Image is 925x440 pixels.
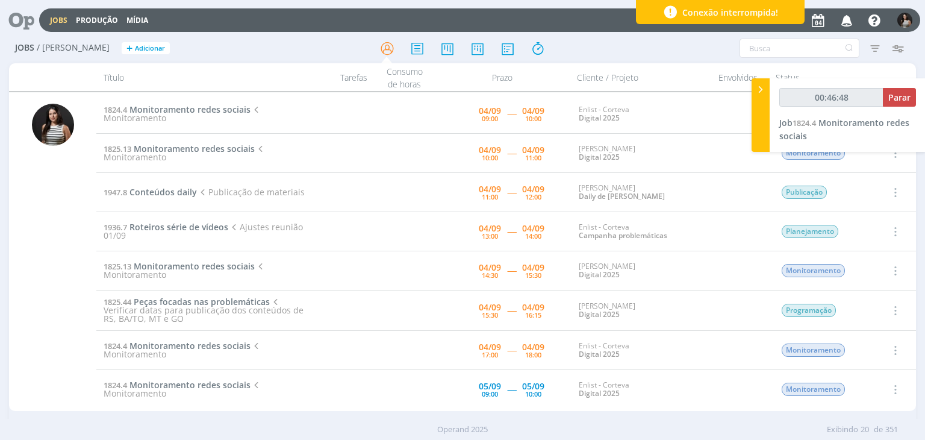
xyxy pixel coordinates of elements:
[768,63,871,92] div: Status
[129,379,251,391] span: Monitoramento redes sociais
[782,225,838,238] span: Planejamento
[793,118,816,128] span: 1824.4
[479,185,501,193] div: 04/09
[482,193,498,200] div: 11:00
[479,382,501,391] div: 05/09
[46,16,71,25] button: Jobs
[579,191,665,201] a: Daily de [PERSON_NAME]
[96,63,302,92] div: Título
[507,108,516,119] span: -----
[522,382,544,391] div: 05/09
[104,297,131,307] span: 1825.44
[375,63,435,92] div: Consumo de horas
[782,383,845,396] span: Monitoramento
[507,186,516,198] span: -----
[522,107,544,115] div: 04/09
[579,152,620,162] a: Digital 2025
[104,296,270,307] a: 1825.44Peças focadas nas problemáticas
[782,264,845,277] span: Monitoramento
[126,42,132,55] span: +
[482,391,498,397] div: 09:00
[579,388,620,398] a: Digital 2025
[50,15,67,25] a: Jobs
[708,63,768,92] div: Envolvidos
[104,187,127,198] span: 1947.8
[507,383,516,395] span: -----
[782,146,845,160] span: Monitoramento
[129,221,228,233] span: Roteiros série de vídeos
[104,222,127,233] span: 1936.7
[579,342,703,359] div: Enlist - Corteva
[507,265,516,276] span: -----
[104,260,255,272] a: 1825.13Monitoramento redes sociais
[104,143,255,154] a: 1825.13Monitoramento redes sociais
[104,104,251,115] a: 1824.4Monitoramento redes sociais
[888,92,911,103] span: Parar
[579,184,703,201] div: [PERSON_NAME]
[479,107,501,115] div: 04/09
[861,424,869,436] span: 20
[104,104,261,124] span: Monitoramento
[134,296,270,307] span: Peças focadas nas problemáticas
[579,145,703,162] div: [PERSON_NAME]
[779,117,909,142] a: Job1824.4Monitoramento redes sociais
[682,6,778,19] span: Conexão interrompida!
[522,224,544,233] div: 04/09
[525,233,541,239] div: 14:00
[104,186,197,198] a: 1947.8Conteúdos daily
[32,104,74,146] img: C
[579,113,620,123] a: Digital 2025
[129,340,251,351] span: Monitoramento redes sociais
[525,154,541,161] div: 11:00
[579,381,703,398] div: Enlist - Corteva
[479,224,501,233] div: 04/09
[883,88,916,107] button: Parar
[579,105,703,123] div: Enlist - Corteva
[522,185,544,193] div: 04/09
[525,351,541,358] div: 18:00
[522,343,544,351] div: 04/09
[104,143,131,154] span: 1825.13
[104,340,261,360] span: Monitoramento
[507,147,516,159] span: -----
[197,186,304,198] span: Publicação de materiais
[129,186,197,198] span: Conteúdos daily
[135,45,165,52] span: Adicionar
[579,223,703,240] div: Enlist - Corteva
[479,343,501,351] div: 04/09
[779,117,909,142] span: Monitoramento redes sociais
[76,15,118,25] a: Produção
[104,221,302,241] span: Ajustes reunião 01/09
[134,260,255,272] span: Monitoramento redes sociais
[104,143,266,163] span: Monitoramento
[897,10,913,31] button: C
[525,193,541,200] div: 12:00
[134,143,255,154] span: Monitoramento redes sociais
[482,115,498,122] div: 09:00
[123,16,152,25] button: Mídia
[37,43,110,53] span: / [PERSON_NAME]
[570,63,708,92] div: Cliente / Projeto
[104,379,251,391] a: 1824.4Monitoramento redes sociais
[507,344,516,356] span: -----
[507,304,516,316] span: -----
[782,304,836,317] span: Programação
[104,261,131,272] span: 1825.13
[522,146,544,154] div: 04/09
[579,302,703,319] div: [PERSON_NAME]
[897,13,912,28] img: C
[482,312,498,318] div: 15:30
[827,424,858,436] span: Exibindo
[522,303,544,312] div: 04/09
[507,225,516,237] span: -----
[479,303,501,312] div: 04/09
[579,349,620,359] a: Digital 2025
[525,272,541,278] div: 15:30
[435,63,570,92] div: Prazo
[482,272,498,278] div: 14:30
[104,341,127,351] span: 1824.4
[525,312,541,318] div: 16:15
[15,43,34,53] span: Jobs
[579,262,703,280] div: [PERSON_NAME]
[104,296,304,324] span: Verificar datas para publicação dos conteúdos de RS, BA/TO, MT e GO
